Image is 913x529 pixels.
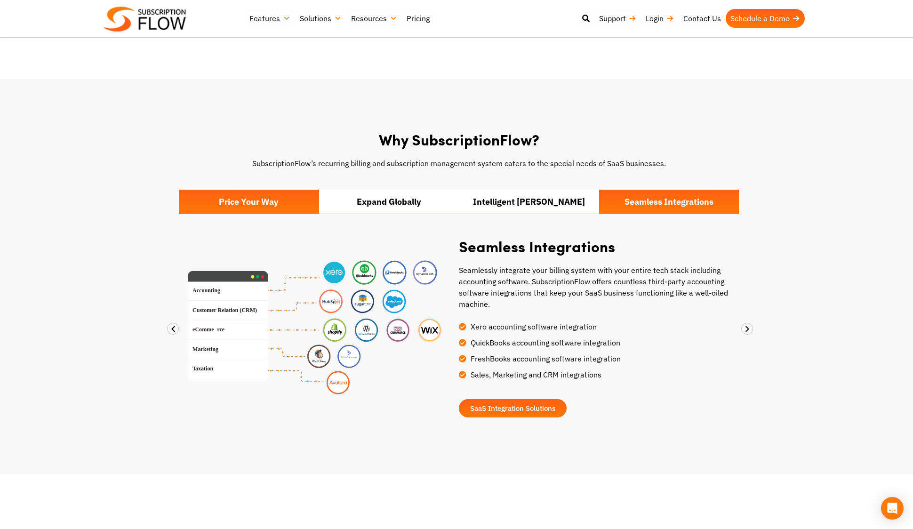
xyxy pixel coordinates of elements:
[202,158,715,169] p: SubscriptionFlow’s recurring billing and subscription management system caters to the special nee...
[104,7,186,32] img: Subscriptionflow
[245,9,295,28] a: Features
[459,399,567,417] a: SaaS Integration Solutions
[468,369,601,380] span: Sales, Marketing and CRM integrations
[881,497,904,520] div: Open Intercom Messenger
[468,337,620,348] span: QuickBooks accounting software integration
[319,190,459,214] li: Expand Globally
[599,190,739,214] li: Seamless Integrations
[726,9,805,28] a: Schedule a Demo
[179,131,739,148] h2: Why SubscriptionFlow?
[459,190,599,214] li: Intelligent [PERSON_NAME]
[468,321,597,332] span: Xero accounting software integration
[179,190,319,214] li: Price Your Way
[184,260,442,395] img: Seamless Integrations
[470,405,555,412] span: SaaS Integration Solutions
[641,9,679,28] a: Login
[402,9,434,28] a: Pricing
[459,238,734,255] h2: Seamless Integrations
[295,9,346,28] a: Solutions
[594,9,641,28] a: Support
[468,353,621,364] span: FreshBooks accounting software integration
[679,9,726,28] a: Contact Us
[346,9,402,28] a: Resources
[459,264,734,310] p: Seamlessly integrate your billing system with your entire tech stack including accounting softwar...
